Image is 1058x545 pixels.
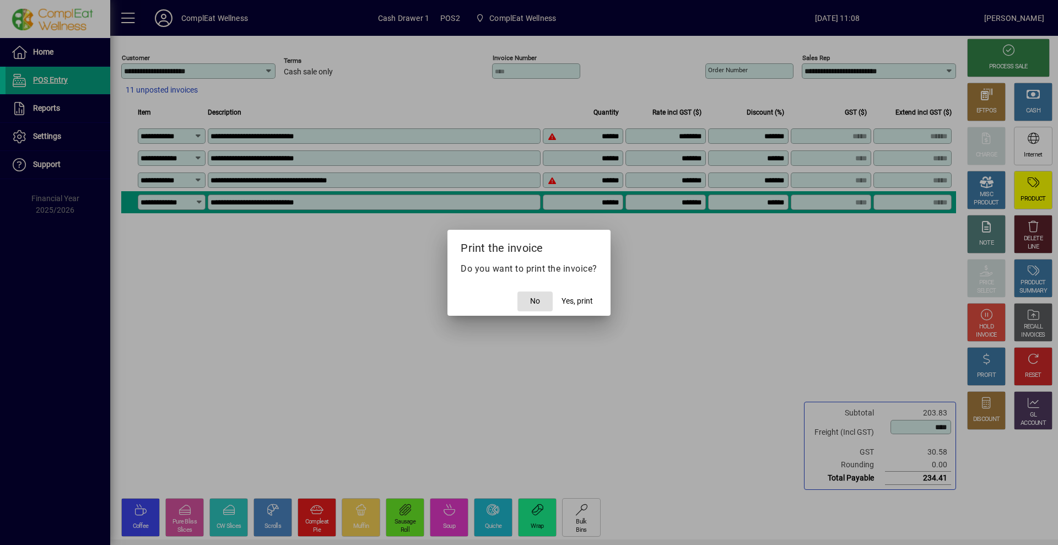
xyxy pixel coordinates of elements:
span: Yes, print [562,295,593,307]
button: No [517,292,553,311]
button: Yes, print [557,292,597,311]
h2: Print the invoice [447,230,611,262]
span: No [530,295,540,307]
p: Do you want to print the invoice? [461,262,597,276]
